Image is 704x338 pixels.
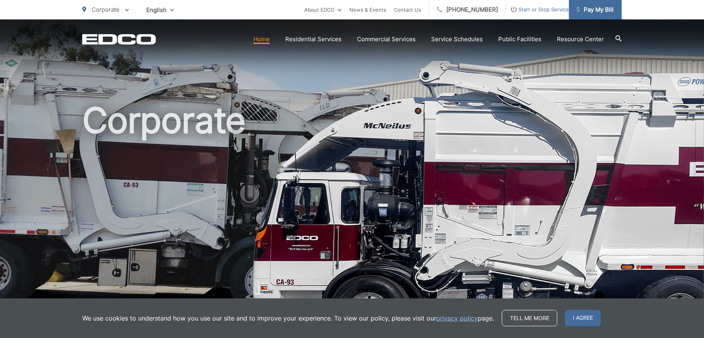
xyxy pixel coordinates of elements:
a: Residential Services [285,35,342,44]
a: About EDCO [304,5,342,14]
a: Public Facilities [498,35,541,44]
a: News & Events [349,5,386,14]
span: I agree [565,310,601,326]
span: Corporate [92,6,120,13]
a: Tell me more [502,310,557,326]
p: We use cookies to understand how you use our site and to improve your experience. To view our pol... [82,314,494,323]
a: privacy policy [436,314,478,323]
span: English [140,3,180,17]
a: Commercial Services [357,35,416,44]
a: EDCD logo. Return to the homepage. [82,34,156,45]
a: Contact Us [394,5,421,14]
span: Pay My Bill [577,5,614,14]
a: Home [253,35,270,44]
a: Service Schedules [431,35,483,44]
a: Resource Center [557,35,604,44]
